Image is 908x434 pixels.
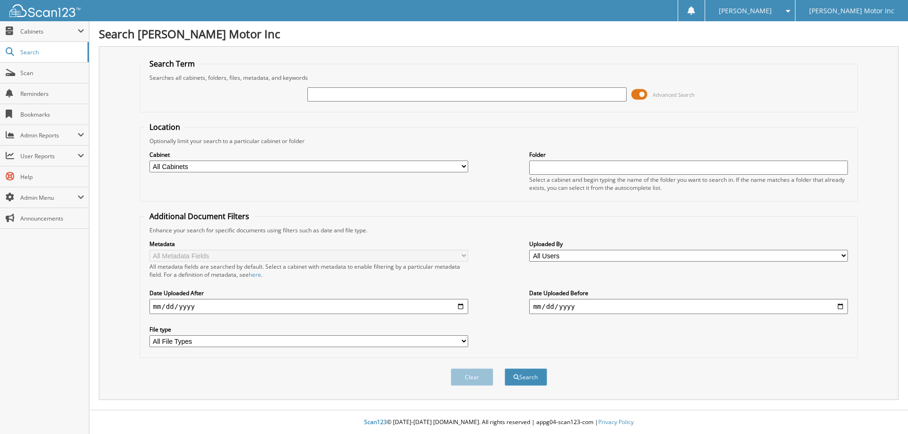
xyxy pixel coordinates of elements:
[20,131,78,139] span: Admin Reports
[145,211,254,221] legend: Additional Document Filters
[505,368,547,386] button: Search
[149,289,468,297] label: Date Uploaded After
[861,389,908,434] iframe: Chat Widget
[145,74,853,82] div: Searches all cabinets, folders, files, metadata, and keywords
[145,137,853,145] div: Optionally limit your search to a particular cabinet or folder
[529,151,848,159] label: Folder
[598,418,634,426] a: Privacy Policy
[99,26,899,42] h1: Search [PERSON_NAME] Motor Inc
[149,325,468,333] label: File type
[20,48,83,56] span: Search
[364,418,387,426] span: Scan123
[20,173,84,181] span: Help
[719,8,772,14] span: [PERSON_NAME]
[149,299,468,314] input: start
[20,214,84,222] span: Announcements
[149,240,468,248] label: Metadata
[20,111,84,119] span: Bookmarks
[20,27,78,35] span: Cabinets
[145,226,853,234] div: Enhance your search for specific documents using filters such as date and file type.
[451,368,493,386] button: Clear
[809,8,894,14] span: [PERSON_NAME] Motor Inc
[20,69,84,77] span: Scan
[249,271,261,279] a: here
[529,176,848,192] div: Select a cabinet and begin typing the name of the folder you want to search in. If the name match...
[89,411,908,434] div: © [DATE]-[DATE] [DOMAIN_NAME]. All rights reserved | appg04-scan123-com |
[9,4,80,17] img: scan123-logo-white.svg
[145,59,200,69] legend: Search Term
[20,152,78,160] span: User Reports
[149,263,468,279] div: All metadata fields are searched by default. Select a cabinet with metadata to enable filtering b...
[529,240,848,248] label: Uploaded By
[145,122,185,132] legend: Location
[653,91,695,98] span: Advanced Search
[20,194,78,202] span: Admin Menu
[149,151,468,159] label: Cabinet
[20,90,84,98] span: Reminders
[529,299,848,314] input: end
[529,289,848,297] label: Date Uploaded Before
